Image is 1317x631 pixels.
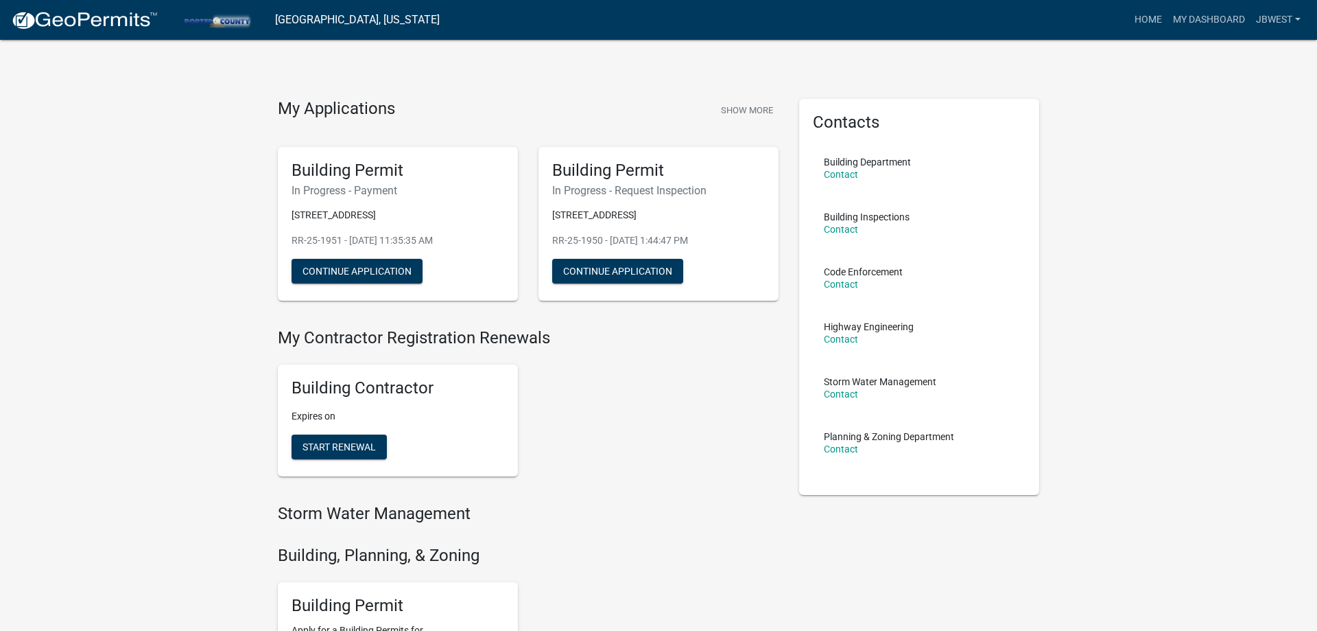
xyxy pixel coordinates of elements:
[1250,7,1306,33] a: jbwest
[824,279,858,290] a: Contact
[824,444,858,455] a: Contact
[278,99,395,119] h4: My Applications
[824,157,911,167] p: Building Department
[278,504,779,524] h4: Storm Water Management
[552,208,765,222] p: [STREET_ADDRESS]
[1129,7,1167,33] a: Home
[824,377,936,387] p: Storm Water Management
[169,10,264,29] img: Porter County, Indiana
[292,259,423,284] button: Continue Application
[292,233,504,248] p: RR-25-1951 - [DATE] 11:35:35 AM
[824,169,858,180] a: Contact
[292,184,504,197] h6: In Progress - Payment
[824,212,910,222] p: Building Inspections
[824,267,903,277] p: Code Enforcement
[552,184,765,197] h6: In Progress - Request Inspection
[278,328,779,487] wm-registration-list-section: My Contractor Registration Renewals
[813,113,1025,133] h5: Contacts
[552,259,683,284] button: Continue Application
[552,233,765,248] p: RR-25-1950 - [DATE] 1:44:47 PM
[278,546,779,566] h4: Building, Planning, & Zoning
[302,441,376,452] span: Start Renewal
[292,409,504,424] p: Expires on
[824,432,954,441] p: Planning & Zoning Department
[1167,7,1250,33] a: My Dashboard
[715,99,779,122] button: Show More
[824,334,858,345] a: Contact
[552,161,765,181] h5: Building Permit
[824,322,914,332] p: Highway Engineering
[275,8,440,32] a: [GEOGRAPHIC_DATA], [US_STATE]
[292,208,504,222] p: [STREET_ADDRESS]
[292,161,504,181] h5: Building Permit
[278,328,779,348] h4: My Contractor Registration Renewals
[824,389,858,400] a: Contact
[292,596,504,616] h5: Building Permit
[292,378,504,398] h5: Building Contractor
[292,435,387,459] button: Start Renewal
[824,224,858,235] a: Contact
